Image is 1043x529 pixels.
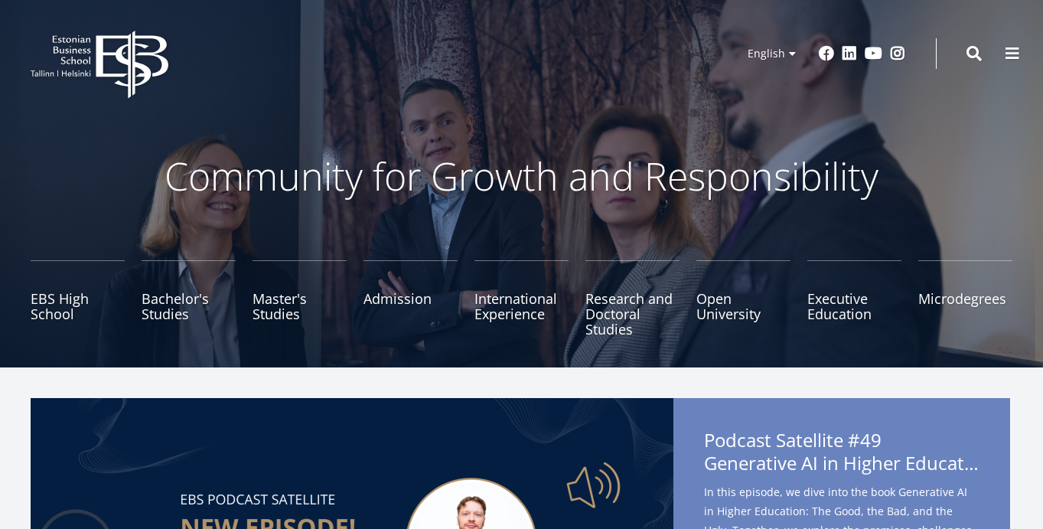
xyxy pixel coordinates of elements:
p: Community for Growth and Responsibility [116,153,927,199]
a: International Experience [474,260,569,337]
a: EBS High School [31,260,125,337]
a: Open University [696,260,790,337]
a: Facebook [819,46,834,61]
a: Research and Doctoral Studies [585,260,680,337]
a: Youtube [865,46,882,61]
a: Linkedin [842,46,857,61]
a: Bachelor's Studies [142,260,236,337]
a: Instagram [890,46,905,61]
a: Executive Education [807,260,901,337]
span: Podcast Satellite #49 [704,429,979,479]
a: Microdegrees [918,260,1012,337]
a: Admission [363,260,458,337]
span: Generative AI in Higher Education: The Good, the Bad, and the Ugly [704,452,979,475]
a: Master's Studies [253,260,347,337]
